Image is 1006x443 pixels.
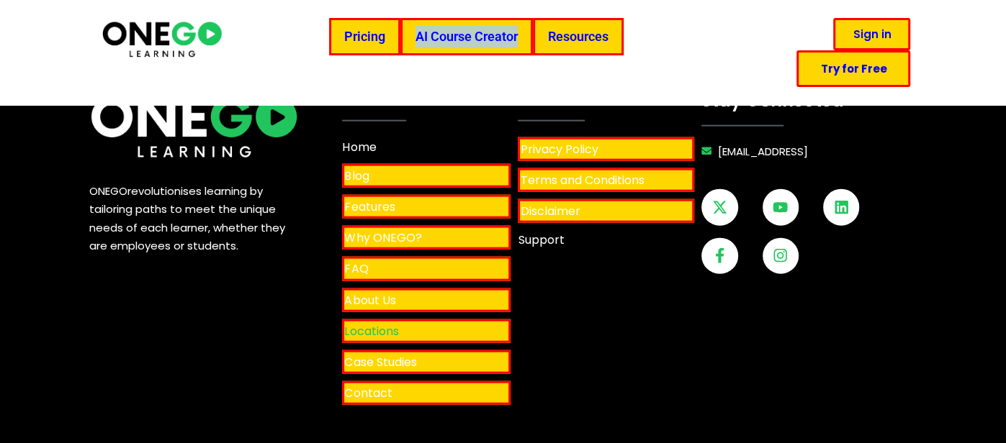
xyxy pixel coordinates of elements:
[342,288,511,312] a: About Us
[342,257,511,280] a: FAQ
[518,137,694,161] a: Privacy Policy
[344,291,395,310] span: About Us
[518,168,694,192] a: Terms and Conditions
[344,228,421,247] span: Why ONEGO?
[342,164,511,188] a: Blog
[342,137,376,157] span: Home
[342,137,511,157] a: Home
[342,226,511,250] a: Why ONEGO?
[796,50,910,87] a: Try for Free
[518,199,694,223] a: Disclaimer
[520,201,580,221] span: Disclaimer
[344,321,398,341] span: Locations
[833,18,910,50] a: Sign in
[520,140,598,159] span: Privacy Policy
[342,350,511,374] a: Case Studies
[344,259,368,278] span: FAQ
[89,183,285,254] span: revolutionises learning by tailoring paths to meet the unique needs of each learner, whether they...
[518,230,564,250] span: Support
[701,92,917,109] h4: Stay Connected
[342,195,511,219] a: Features
[344,383,392,403] span: Contact
[520,170,644,190] span: Terms and Conditions
[714,142,808,161] span: [EMAIL_ADDRESS]
[344,197,395,216] span: Features
[518,230,694,250] a: Support
[89,92,300,160] img: ONE360 AI Corporate Learning
[400,18,533,55] a: AI Course Creator
[820,63,886,74] span: Try for Free
[89,183,127,198] span: ONEGO
[344,166,369,186] span: Blog
[344,352,416,372] span: Case Studies
[342,319,511,343] a: Locations
[853,29,891,40] span: Sign in
[701,142,917,161] a: [EMAIL_ADDRESS]
[342,381,511,405] a: Contact
[329,18,400,55] a: Pricing
[533,18,624,55] a: Resources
